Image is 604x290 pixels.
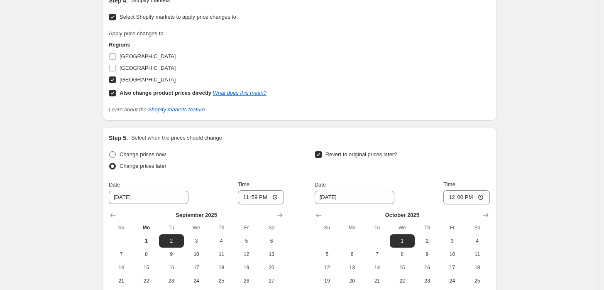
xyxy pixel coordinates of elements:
[443,238,461,244] span: 3
[465,221,490,234] th: Saturday
[340,274,364,288] button: Monday October 20 2025
[315,274,340,288] button: Sunday October 19 2025
[364,248,389,261] button: Tuesday October 7 2025
[315,221,340,234] th: Sunday
[120,14,236,20] span: Select Shopify markets to apply price changes to
[313,209,325,221] button: Show previous month, September 2025
[212,224,230,231] span: Th
[159,221,184,234] th: Tuesday
[237,238,256,244] span: 5
[393,264,411,271] span: 15
[109,274,134,288] button: Sunday September 21 2025
[390,261,415,274] button: Wednesday October 15 2025
[213,90,267,96] a: What does this mean?
[112,251,130,258] span: 7
[259,221,284,234] th: Saturday
[159,248,184,261] button: Tuesday September 9 2025
[364,261,389,274] button: Tuesday October 14 2025
[109,182,120,188] span: Date
[184,234,209,248] button: Wednesday September 3 2025
[465,248,490,261] button: Saturday October 11 2025
[393,251,411,258] span: 8
[112,264,130,271] span: 14
[274,209,286,221] button: Show next month, October 2025
[120,151,166,157] span: Change prices now
[234,261,259,274] button: Friday September 19 2025
[465,261,490,274] button: Saturday October 18 2025
[468,251,487,258] span: 11
[390,234,415,248] button: Wednesday October 1 2025
[315,248,340,261] button: Sunday October 5 2025
[443,181,455,187] span: Time
[107,209,119,221] button: Show previous month, August 2025
[415,274,440,288] button: Thursday October 23 2025
[109,191,188,204] input: 9/1/2025
[238,190,284,204] input: 12:00
[137,238,155,244] span: 1
[340,248,364,261] button: Monday October 6 2025
[234,234,259,248] button: Friday September 5 2025
[120,53,176,59] span: [GEOGRAPHIC_DATA]
[134,248,159,261] button: Monday September 8 2025
[440,234,465,248] button: Friday October 3 2025
[325,151,397,157] span: Revert to original prices later?
[393,238,411,244] span: 1
[134,221,159,234] th: Monday
[393,224,411,231] span: We
[315,261,340,274] button: Sunday October 12 2025
[440,261,465,274] button: Friday October 17 2025
[443,224,461,231] span: Fr
[415,248,440,261] button: Thursday October 9 2025
[343,224,361,231] span: Mo
[109,261,134,274] button: Sunday September 14 2025
[187,238,205,244] span: 3
[212,278,230,284] span: 25
[390,274,415,288] button: Wednesday October 22 2025
[134,261,159,274] button: Monday September 15 2025
[184,221,209,234] th: Wednesday
[443,251,461,258] span: 10
[237,264,256,271] span: 19
[137,251,155,258] span: 8
[112,278,130,284] span: 21
[259,261,284,274] button: Saturday September 20 2025
[393,278,411,284] span: 22
[443,264,461,271] span: 17
[262,264,281,271] span: 20
[418,224,436,231] span: Th
[318,251,336,258] span: 5
[418,238,436,244] span: 2
[137,264,155,271] span: 15
[234,248,259,261] button: Friday September 12 2025
[262,278,281,284] span: 27
[120,90,211,96] b: Also change product prices directly
[468,278,487,284] span: 25
[212,238,230,244] span: 4
[259,274,284,288] button: Saturday September 27 2025
[262,251,281,258] span: 13
[209,221,234,234] th: Thursday
[262,224,281,231] span: Sa
[109,106,205,113] i: Learn about the
[237,224,256,231] span: Fr
[318,224,336,231] span: Su
[343,251,361,258] span: 6
[440,221,465,234] th: Friday
[468,264,487,271] span: 18
[159,274,184,288] button: Tuesday September 23 2025
[315,191,394,204] input: 9/1/2025
[120,65,176,71] span: [GEOGRAPHIC_DATA]
[134,274,159,288] button: Monday September 22 2025
[109,41,267,49] h3: Regions
[184,261,209,274] button: Wednesday September 17 2025
[148,106,205,113] a: Shopify markets feature
[162,251,181,258] span: 9
[187,264,205,271] span: 17
[390,221,415,234] th: Wednesday
[237,251,256,258] span: 12
[259,248,284,261] button: Saturday September 13 2025
[415,261,440,274] button: Thursday October 16 2025
[159,234,184,248] button: Tuesday September 2 2025
[468,224,487,231] span: Sa
[212,251,230,258] span: 11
